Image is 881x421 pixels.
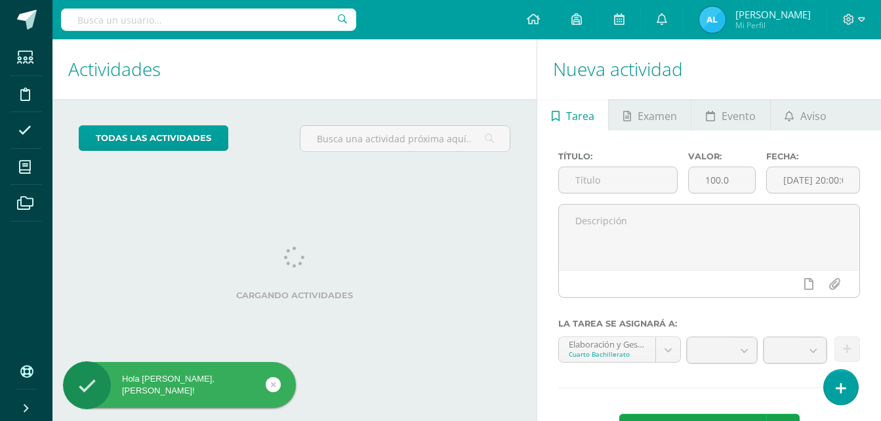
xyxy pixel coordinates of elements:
[735,8,811,21] span: [PERSON_NAME]
[767,167,859,193] input: Fecha de entrega
[558,319,860,329] label: La tarea se asignará a:
[699,7,726,33] img: e80d1606b567dfa722bc6faa0bb51974.png
[79,125,228,151] a: todas las Actividades
[766,151,860,161] label: Fecha:
[569,350,645,359] div: Cuarto Bachillerato
[537,99,608,130] a: Tarea
[689,167,755,193] input: Puntos máximos
[638,100,677,132] span: Examen
[61,9,356,31] input: Busca un usuario...
[771,99,841,130] a: Aviso
[559,167,677,193] input: Título
[79,291,510,300] label: Cargando actividades
[300,126,510,151] input: Busca una actividad próxima aquí...
[691,99,769,130] a: Evento
[63,373,296,397] div: Hola [PERSON_NAME], [PERSON_NAME]!
[688,151,756,161] label: Valor:
[559,337,680,362] a: Elaboración y Gestión de Proyectos 'A'Cuarto Bachillerato
[722,100,756,132] span: Evento
[800,100,827,132] span: Aviso
[569,337,645,350] div: Elaboración y Gestión de Proyectos 'A'
[735,20,811,31] span: Mi Perfil
[566,100,594,132] span: Tarea
[558,151,678,161] label: Título:
[553,39,865,99] h1: Nueva actividad
[609,99,691,130] a: Examen
[68,39,521,99] h1: Actividades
